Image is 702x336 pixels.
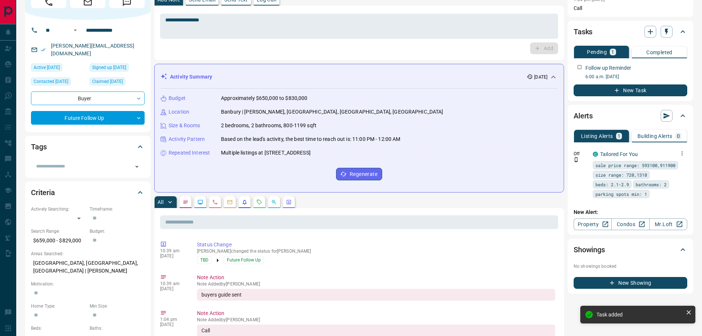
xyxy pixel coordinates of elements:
[197,274,555,281] p: Note Action
[197,241,555,249] p: Status Change
[31,250,145,257] p: Areas Searched:
[197,289,555,301] div: buyers guide sent
[221,122,317,129] p: 2 bedrooms, 2 bathrooms, 800-1199 sqft
[90,325,145,332] p: Baths:
[90,303,145,309] p: Min Size:
[90,228,145,235] p: Budget:
[200,256,208,264] span: TBD
[31,111,145,125] div: Future Follow Up
[336,168,382,180] button: Regenerate
[574,110,593,122] h2: Alerts
[92,78,123,85] span: Claimed [DATE]
[169,149,210,157] p: Repeated Interest
[227,256,261,264] span: Future Follow Up
[90,63,145,74] div: Tue Sep 02 2025
[221,149,311,157] p: Multiple listings at [STREET_ADDRESS]
[646,50,672,55] p: Completed
[595,171,647,179] span: size range: 720,1318
[158,200,163,205] p: All
[31,63,86,74] div: Tue Sep 02 2025
[31,138,145,156] div: Tags
[221,108,443,116] p: Banbury | [PERSON_NAME], [GEOGRAPHIC_DATA], [GEOGRAPHIC_DATA], [GEOGRAPHIC_DATA]
[160,286,186,291] p: [DATE]
[212,199,218,205] svg: Calls
[271,199,277,205] svg: Opportunities
[574,263,687,270] p: No showings booked
[221,135,401,143] p: Based on the lead's activity, the best time to reach out is: 11:00 PM - 12:00 AM
[31,257,145,277] p: [GEOGRAPHIC_DATA], [GEOGRAPHIC_DATA], [GEOGRAPHIC_DATA] | [PERSON_NAME]
[256,199,262,205] svg: Requests
[636,181,667,188] span: bathrooms: 2
[581,134,613,139] p: Listing Alerts
[677,134,680,139] p: 0
[600,151,638,157] a: Tailored For You
[197,249,555,254] p: [PERSON_NAME] changed the status for [PERSON_NAME]
[31,184,145,201] div: Criteria
[31,325,86,332] p: Beds:
[31,141,46,153] h2: Tags
[593,152,598,157] div: condos.ca
[90,77,145,88] div: Tue Sep 02 2025
[160,317,186,322] p: 1:04 pm
[71,26,80,35] button: Open
[595,181,629,188] span: beds: 2.1-2.9
[221,94,307,102] p: Approximately $650,000 to $830,000
[31,303,86,309] p: Home Type:
[197,317,555,322] p: Note Added by [PERSON_NAME]
[595,162,675,169] span: sale price range: 593100,911900
[31,281,145,287] p: Motivation:
[574,157,579,162] svg: Push Notification Only
[595,190,647,198] span: parking spots min: 1
[160,281,186,286] p: 10:39 am
[31,235,86,247] p: $659,000 - $829,000
[574,208,687,216] p: New Alert:
[160,70,558,84] div: Activity Summary[DATE]
[34,64,60,71] span: Active [DATE]
[574,23,687,41] div: Tasks
[585,64,631,72] p: Follow up Reminder
[169,122,200,129] p: Size & Rooms
[92,64,126,71] span: Signed up [DATE]
[574,277,687,289] button: New Showing
[574,4,687,12] p: Call
[587,49,607,55] p: Pending
[585,73,687,80] p: 6:00 a.m. [DATE]
[242,199,248,205] svg: Listing Alerts
[637,134,672,139] p: Building Alerts
[169,108,189,116] p: Location
[169,94,186,102] p: Budget
[596,312,683,318] div: Task added
[197,281,555,287] p: Note Added by [PERSON_NAME]
[183,199,189,205] svg: Notes
[34,78,68,85] span: Contacted [DATE]
[170,73,212,81] p: Activity Summary
[574,218,612,230] a: Property
[227,199,233,205] svg: Emails
[31,228,86,235] p: Search Range:
[31,91,145,105] div: Buyer
[286,199,292,205] svg: Agent Actions
[31,206,86,212] p: Actively Searching:
[574,107,687,125] div: Alerts
[197,199,203,205] svg: Lead Browsing Activity
[160,248,186,253] p: 10:39 am
[197,309,555,317] p: Note Action
[160,253,186,259] p: [DATE]
[618,134,620,139] p: 1
[534,74,547,80] p: [DATE]
[574,84,687,96] button: New Task
[132,162,142,172] button: Open
[574,244,605,256] h2: Showings
[51,43,134,56] a: [PERSON_NAME][EMAIL_ADDRESS][DOMAIN_NAME]
[31,77,86,88] div: Tue Sep 02 2025
[611,49,614,55] p: 1
[574,26,592,38] h2: Tasks
[574,241,687,259] div: Showings
[169,135,205,143] p: Activity Pattern
[90,206,145,212] p: Timeframe:
[649,218,687,230] a: Mr.Loft
[31,187,55,198] h2: Criteria
[41,47,46,52] svg: Email Verified
[574,150,588,157] p: Off
[611,218,649,230] a: Condos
